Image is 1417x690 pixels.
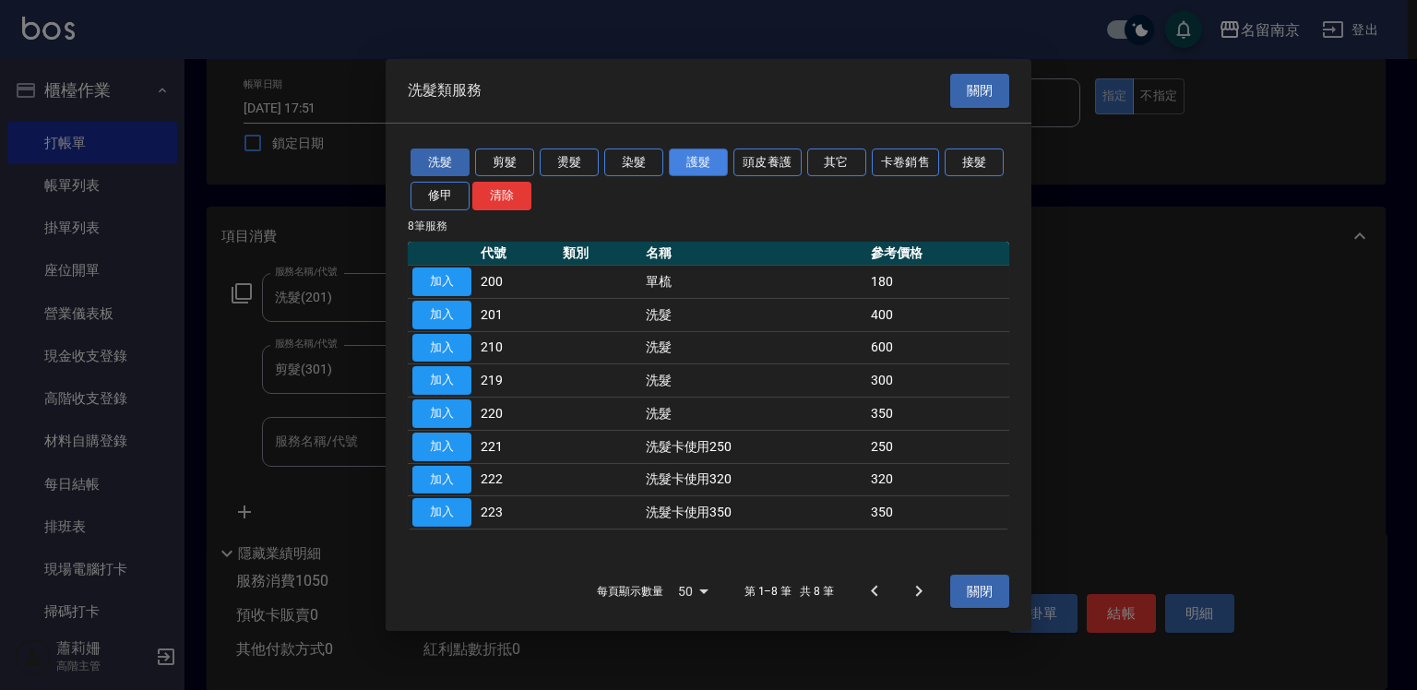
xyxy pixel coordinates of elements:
td: 洗髮 [641,364,866,398]
button: 修甲 [411,182,470,210]
td: 洗髮 [641,397,866,430]
button: 加入 [412,498,471,527]
button: 燙髮 [540,148,599,176]
button: 加入 [412,301,471,329]
button: 其它 [807,148,866,176]
p: 每頁顯示數量 [597,583,663,600]
td: 180 [866,265,1009,298]
button: 加入 [412,399,471,428]
button: 染髮 [604,148,663,176]
button: 關閉 [950,74,1009,108]
td: 200 [476,265,558,298]
td: 210 [476,331,558,364]
td: 洗髮卡使用350 [641,496,866,529]
button: 卡卷銷售 [872,148,940,176]
td: 220 [476,397,558,430]
td: 350 [866,496,1009,529]
th: 類別 [558,242,640,266]
button: 清除 [472,182,531,210]
td: 300 [866,364,1009,398]
button: 加入 [412,366,471,395]
th: 代號 [476,242,558,266]
th: 名稱 [641,242,866,266]
td: 洗髮卡使用250 [641,430,866,463]
button: 接髮 [945,148,1004,176]
span: 洗髮類服務 [408,81,482,100]
button: 加入 [412,465,471,494]
button: 頭皮養護 [733,148,802,176]
button: 加入 [412,268,471,296]
button: 加入 [412,333,471,362]
p: 8 筆服務 [408,218,1009,234]
td: 洗髮卡使用320 [641,463,866,496]
td: 洗髮 [641,331,866,364]
button: 加入 [412,433,471,461]
p: 第 1–8 筆 共 8 筆 [744,583,834,600]
td: 600 [866,331,1009,364]
button: 洗髮 [411,148,470,176]
td: 223 [476,496,558,529]
td: 320 [866,463,1009,496]
td: 219 [476,364,558,398]
td: 400 [866,298,1009,331]
button: 護髮 [669,148,728,176]
th: 參考價格 [866,242,1009,266]
td: 洗髮 [641,298,866,331]
td: 222 [476,463,558,496]
td: 201 [476,298,558,331]
div: 50 [671,566,715,616]
td: 單梳 [641,265,866,298]
td: 250 [866,430,1009,463]
button: 剪髮 [475,148,534,176]
td: 350 [866,397,1009,430]
button: 關閉 [950,575,1009,609]
td: 221 [476,430,558,463]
